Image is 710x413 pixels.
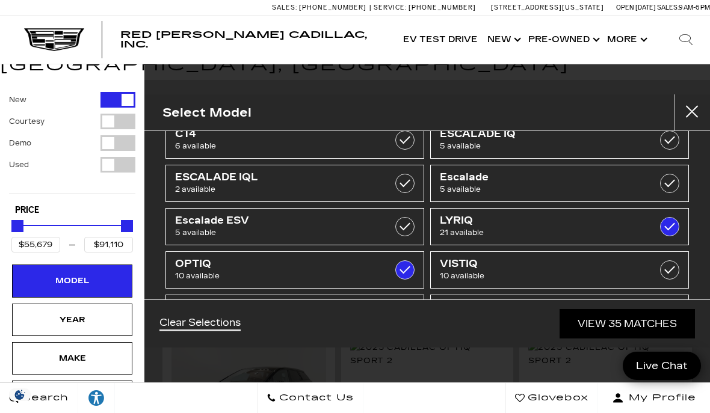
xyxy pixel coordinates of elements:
div: YearYear [12,304,132,336]
label: New [9,94,26,106]
span: ESCALADE IQL [175,171,378,183]
a: Red [PERSON_NAME] Cadillac, Inc. [120,30,386,49]
input: Minimum [11,237,60,252]
label: Courtesy [9,115,45,127]
span: Sales: [657,4,679,11]
a: Clear Selections [159,317,241,331]
span: 5 available [175,227,378,239]
div: Price [11,216,133,252]
span: 10 available [175,270,378,282]
div: MakeMake [12,342,132,375]
div: Explore your accessibility options [78,389,114,407]
a: Pre-Owned [523,16,602,64]
div: Model [42,274,102,287]
span: Escalade [440,171,643,183]
a: Contact Us [257,383,363,413]
div: MileageMileage [12,381,132,413]
a: Service: [PHONE_NUMBER] [369,4,479,11]
span: 2 available [175,183,378,195]
span: Escalade ESV [175,215,378,227]
span: CT4 [175,128,378,140]
a: ESCALADE IQL2 available [165,165,424,202]
span: Service: [374,4,407,11]
a: XT57 available [165,295,424,332]
button: Close [674,94,710,130]
span: [PHONE_NUMBER] [299,4,366,11]
span: Search [19,390,69,406]
section: Click to Open Cookie Consent Modal [6,388,34,401]
span: OPTIQ [175,258,378,270]
input: Maximum [84,237,133,252]
label: Used [9,159,29,171]
a: Live Chat [623,352,701,380]
span: 5 available [440,183,643,195]
a: New [483,16,523,64]
label: Demo [9,137,31,149]
a: Explore your accessibility options [78,383,115,413]
span: 9 AM-6 PM [679,4,710,11]
button: Open user profile menu [598,383,710,413]
div: Year [42,313,102,326]
a: EV Test Drive [398,16,483,64]
a: View 35 Matches [560,309,695,338]
span: Live Chat [630,359,694,373]
span: [PHONE_NUMBER] [409,4,476,11]
div: ModelModel [12,265,132,297]
a: Sales: [PHONE_NUMBER] [272,4,369,11]
span: Open [DATE] [616,4,656,11]
a: LYRIQ21 available [430,208,689,245]
a: [STREET_ADDRESS][US_STATE] [491,4,604,11]
span: LYRIQ [440,215,643,227]
a: CT46 available [165,121,424,159]
a: Glovebox [505,383,598,413]
span: Red [PERSON_NAME] Cadillac, Inc. [120,29,367,50]
span: 21 available [440,227,643,239]
span: Glovebox [525,390,588,406]
h2: Select Model [162,103,252,123]
a: Escalade5 available [430,165,689,202]
div: Search [662,16,710,64]
span: VISTIQ [440,258,643,270]
span: 6 available [175,140,378,152]
span: 5 available [440,140,643,152]
div: Make [42,352,102,365]
img: Opt-Out Icon [6,388,34,401]
h5: Price [15,205,129,216]
span: 10 available [440,270,643,282]
button: More [602,16,650,64]
a: ESCALADE IQ5 available [430,121,689,159]
span: Sales: [272,4,297,11]
div: Filter by Vehicle Type [9,92,135,194]
a: Escalade ESV5 available [165,208,424,245]
span: My Profile [624,390,696,406]
div: Maximum Price [121,220,133,232]
span: Contact Us [276,390,354,406]
span: ESCALADE IQ [440,128,643,140]
div: Minimum Price [11,220,23,232]
a: OPTIQ10 available [165,251,424,289]
a: VISTIQ10 available [430,251,689,289]
img: Cadillac Dark Logo with Cadillac White Text [24,28,84,51]
a: XT64 available [430,295,689,332]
